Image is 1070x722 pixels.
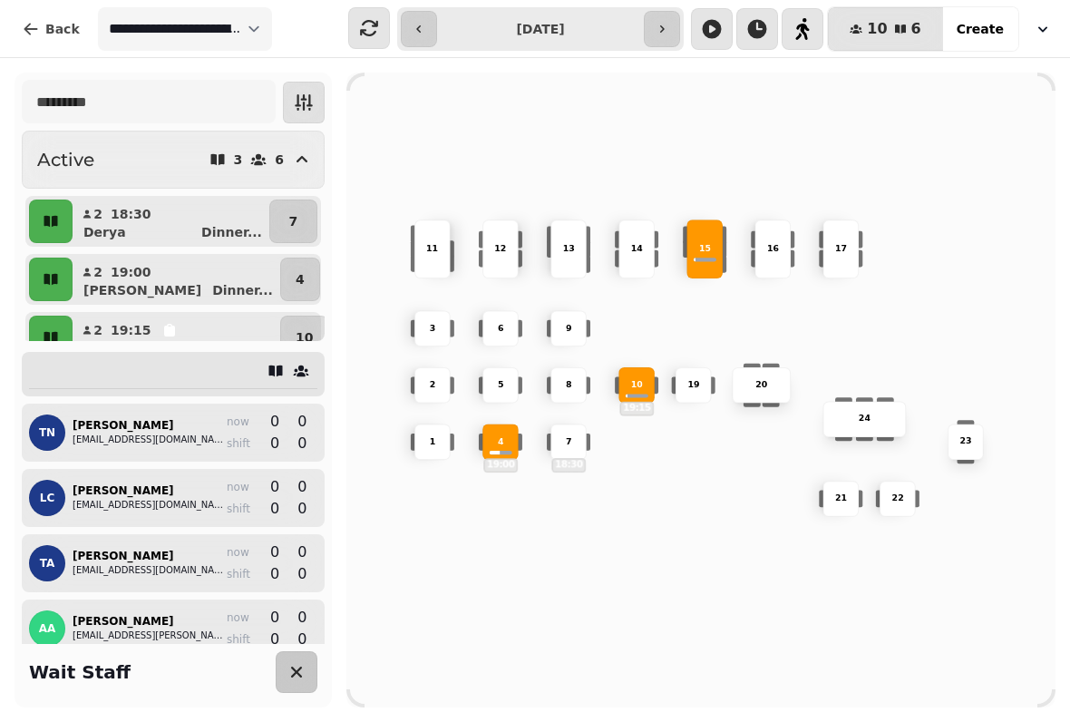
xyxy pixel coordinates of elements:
[280,258,320,301] button: 4
[22,404,325,462] button: T NTN[PERSON_NAME][EMAIL_ADDRESS][DOMAIN_NAME]now00shift00
[73,629,227,643] button: [EMAIL_ADDRESS][PERSON_NAME]
[7,7,94,51] button: Back
[212,339,273,357] p: Dinner ...
[498,379,504,392] p: 5
[29,659,131,685] h2: Wait Staff
[111,321,151,339] p: 19:15
[40,492,54,504] span: LC
[699,243,711,256] p: 15
[297,498,310,520] p: 0
[631,379,643,392] p: 10
[270,629,279,650] p: 0
[566,322,572,335] p: 9
[297,563,310,585] p: 0
[835,493,847,505] p: 21
[859,413,871,425] p: 24
[201,223,262,241] p: Dinner ...
[620,403,652,415] p: 19:15
[39,622,56,635] span: AA
[275,153,284,166] p: 6
[280,316,328,359] button: 10
[83,281,201,299] p: [PERSON_NAME]
[296,328,313,346] p: 10
[234,153,243,166] p: 3
[227,480,252,494] p: now
[111,263,151,281] p: 19:00
[891,493,903,505] p: 22
[270,476,279,498] p: 0
[37,147,94,172] h2: Active
[22,534,325,592] button: T ATA[PERSON_NAME][EMAIL_ADDRESS][DOMAIN_NAME]now00shift00
[73,418,227,433] p: [PERSON_NAME]
[297,476,306,498] p: 0
[227,632,252,647] p: shift
[911,22,921,36] span: 6
[227,415,252,429] p: now
[92,205,103,223] p: 2
[73,563,227,578] button: [EMAIL_ADDRESS][DOMAIN_NAME]
[227,567,252,581] p: shift
[92,263,103,281] p: 2
[40,557,55,570] span: TA
[426,243,438,256] p: 11
[73,614,227,629] p: [PERSON_NAME]
[73,549,227,563] p: [PERSON_NAME]
[73,433,227,447] button: [EMAIL_ADDRESS][DOMAIN_NAME]
[297,541,306,563] p: 0
[76,200,266,243] button: 218:30DeryaDinner...
[22,600,325,658] button: A AAA[PERSON_NAME][EMAIL_ADDRESS][PERSON_NAME]now00shift00
[270,433,279,454] p: 0
[942,7,1018,51] button: Create
[76,316,277,359] button: 219:15[PERSON_NAME]Dinner...
[297,411,306,433] p: 0
[270,411,279,433] p: 0
[22,131,325,189] button: Active36
[227,545,252,560] p: now
[767,243,779,256] p: 16
[566,379,572,392] p: 8
[959,435,971,448] p: 23
[631,243,643,256] p: 14
[270,498,279,520] p: 0
[957,23,1004,35] span: Create
[92,321,103,339] p: 2
[755,379,767,392] p: 20
[430,435,436,448] p: 1
[430,379,436,392] p: 2
[297,607,306,629] p: 0
[867,22,887,36] span: 10
[498,435,504,448] p: 4
[269,200,317,243] button: 7
[562,243,574,256] p: 13
[566,435,572,448] p: 7
[227,436,252,451] p: shift
[289,212,298,230] p: 7
[270,563,279,585] p: 0
[270,607,279,629] p: 0
[498,322,504,335] p: 6
[297,433,310,454] p: 0
[687,379,699,392] p: 19
[494,243,506,256] p: 12
[484,459,516,471] p: 19:00
[227,502,252,516] p: shift
[296,270,305,288] p: 4
[22,469,325,527] button: L CLC[PERSON_NAME][EMAIL_ADDRESS][DOMAIN_NAME]now00shift00
[83,339,201,357] p: [PERSON_NAME]
[76,258,277,301] button: 219:00[PERSON_NAME]Dinner...
[212,281,273,299] p: Dinner ...
[73,483,227,498] p: [PERSON_NAME]
[828,7,942,51] button: 106
[83,223,126,241] p: Derya
[39,426,55,439] span: TN
[270,541,279,563] p: 0
[227,610,252,625] p: now
[297,629,310,650] p: 0
[73,498,227,512] button: [EMAIL_ADDRESS][DOMAIN_NAME]
[552,459,584,471] p: 18:30
[835,243,847,256] p: 17
[45,23,80,35] span: Back
[111,205,151,223] p: 18:30
[430,322,436,335] p: 3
